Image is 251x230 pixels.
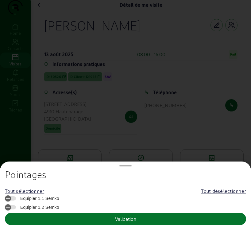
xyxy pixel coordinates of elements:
[17,204,59,210] span: Equipier 1.2 Semko
[5,213,246,225] button: Validation
[5,169,246,180] h2: Pointages
[17,195,59,201] span: Equipier 1.1 Semko
[115,215,136,223] div: Validation
[201,187,246,195] div: Tout désélectionner
[5,187,44,195] div: Tout sélectionner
